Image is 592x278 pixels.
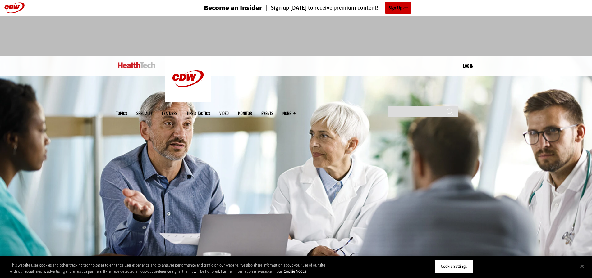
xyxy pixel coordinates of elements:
[219,111,229,116] a: Video
[463,63,473,69] a: Log in
[282,111,296,116] span: More
[261,111,273,116] a: Events
[186,111,210,116] a: Tips & Tactics
[181,4,262,11] a: Become an Insider
[575,259,589,273] button: Close
[165,56,211,102] img: Home
[10,262,326,274] div: This website uses cookies and other tracking technologies to enhance user experience and to analy...
[136,111,153,116] span: Specialty
[262,5,379,11] a: Sign up [DATE] to receive premium content!
[116,111,127,116] span: Topics
[463,63,473,69] div: User menu
[385,2,411,14] a: Sign Up
[118,62,155,68] img: Home
[165,97,211,103] a: CDW
[162,111,177,116] a: Features
[434,260,473,273] button: Cookie Settings
[183,22,409,50] iframe: advertisement
[204,4,262,11] h3: Become an Insider
[238,111,252,116] a: MonITor
[284,269,306,274] a: More information about your privacy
